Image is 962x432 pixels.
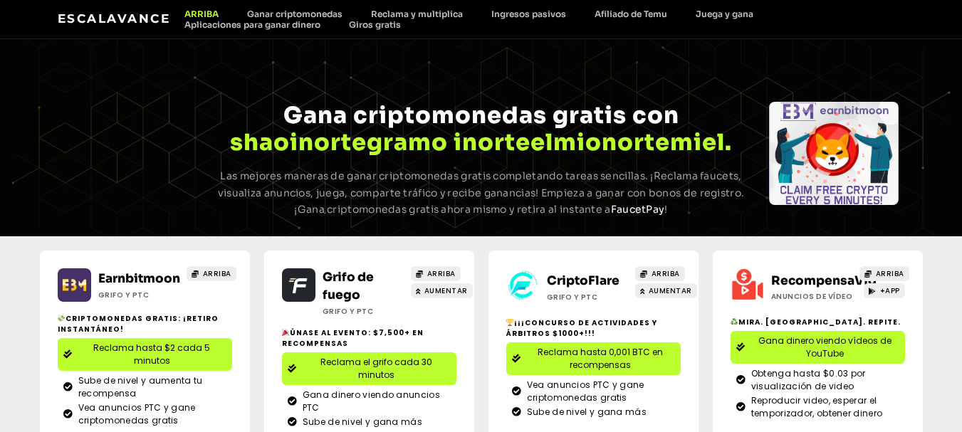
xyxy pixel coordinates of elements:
[93,342,210,367] font: Reclama hasta $2 cada 5 minutos
[611,203,665,216] a: FaucetPay
[424,285,468,296] font: AUMENTAR
[303,416,422,428] font: Sube de nivel y gana más
[371,9,463,19] font: Reclama y multiplica
[538,346,663,371] font: Reclama hasta 0,001 BTC en recompensas
[738,317,901,327] font: Mira. [GEOGRAPHIC_DATA]. Repite.
[411,266,461,281] a: ARRIBA
[58,315,65,322] img: 💸
[273,128,290,157] font: o
[880,285,900,296] font: +APP
[63,102,192,205] div: Diapositivas
[547,292,598,302] font: Grifo y PTC
[527,406,647,418] font: Sube de nivel y gana más
[282,327,424,349] font: Únase al evento: $7,500+ en recompensas
[602,128,670,157] font: norte
[649,285,692,296] font: AUMENTAR
[859,266,909,281] a: ARRIBA
[580,9,681,19] a: Afiliado de Temu
[323,270,374,303] a: Grifo de fuego
[78,374,203,399] font: Sube de nivel y aumenta tu recompensa
[170,9,233,19] a: ARRIBA
[58,338,232,371] a: Reclama hasta $2 cada 5 minutos
[187,266,236,281] a: ARRIBA
[527,379,644,404] font: Vea anuncios PTC y gane criptomonedas gratis
[664,203,667,216] font: !
[769,102,899,205] div: Diapositivas
[876,268,904,279] font: ARRIBA
[462,128,530,157] font: norte
[585,128,602,157] font: o
[681,9,768,19] a: Juega y gana
[771,291,853,302] font: Anuncios de vídeo
[595,9,667,19] font: Afiliado de Temu
[357,9,477,19] a: Reclama y multiplica
[454,128,462,157] font: i
[702,128,725,157] font: el
[349,19,401,30] font: Giros gratis
[203,268,231,279] font: ARRIBA
[98,271,180,286] a: Earnbitmoon
[427,268,456,279] font: ARRIBA
[247,9,343,19] font: Ganar criptomonedas
[696,9,753,19] font: Juega y gana
[282,352,456,385] a: Reclama el grifo cada 30 minutos
[553,128,585,157] font: mi
[283,101,679,130] font: Gana criptomonedas gratis con
[530,128,553,157] font: el
[320,356,432,381] font: Reclama el grifo cada 30 minutos
[751,367,866,392] font: Obtenga hasta $0.03 por visualización de video
[233,9,357,19] a: Ganar criptomonedas
[335,19,415,30] a: Giros gratis
[98,290,150,300] font: Grifo y PTC
[731,331,905,364] a: Gana dinero viendo vídeos de YouTube
[506,342,681,375] a: Reclama hasta 0,001 BTC en recompensas
[635,283,697,298] a: AUMENTAR
[635,266,685,281] a: ARRIBA
[58,11,171,26] a: Escalavance
[170,9,905,30] nav: Menú
[731,318,738,325] img: ♻️
[244,128,259,157] font: h
[367,128,448,157] font: gramo
[864,283,905,298] a: +APP
[303,389,440,413] font: Gana dinero viendo anuncios PTC
[323,306,374,317] font: Grifo y PTC
[751,394,882,419] font: Reproducir video, esperar el temporizador, obtener dinero
[290,128,298,157] font: i
[771,273,877,288] a: RecompensaVid
[170,19,335,30] a: Aplicaciones para ganar dinero
[58,313,219,334] font: Criptomonedas gratis: ¡retiro instantáneo!
[298,128,367,157] font: norte
[725,128,732,157] font: .
[670,128,702,157] font: mi
[184,19,320,30] font: Aplicaciones para ganar dinero
[411,283,473,298] a: AUMENTAR
[547,273,619,288] a: CriptoFlare
[506,317,657,339] font: ¡¡¡Concurso de actividades y árbitros $1000+!!!
[506,319,513,326] img: 🏆
[218,169,745,216] font: Las mejores maneras de ganar criptomonedas gratis completando tareas sencillas. ¡Reclama faucets,...
[491,9,566,19] font: Ingresos pasivos
[758,334,892,359] font: Gana dinero viendo vídeos de YouTube
[282,329,289,336] img: 🎉
[184,9,219,19] font: ARRIBA
[652,268,680,279] font: ARRIBA
[477,9,580,19] a: Ingresos pasivos
[78,401,196,426] font: Vea anuncios PTC y gane criptomonedas gratis
[230,128,244,157] font: s
[259,128,273,157] font: a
